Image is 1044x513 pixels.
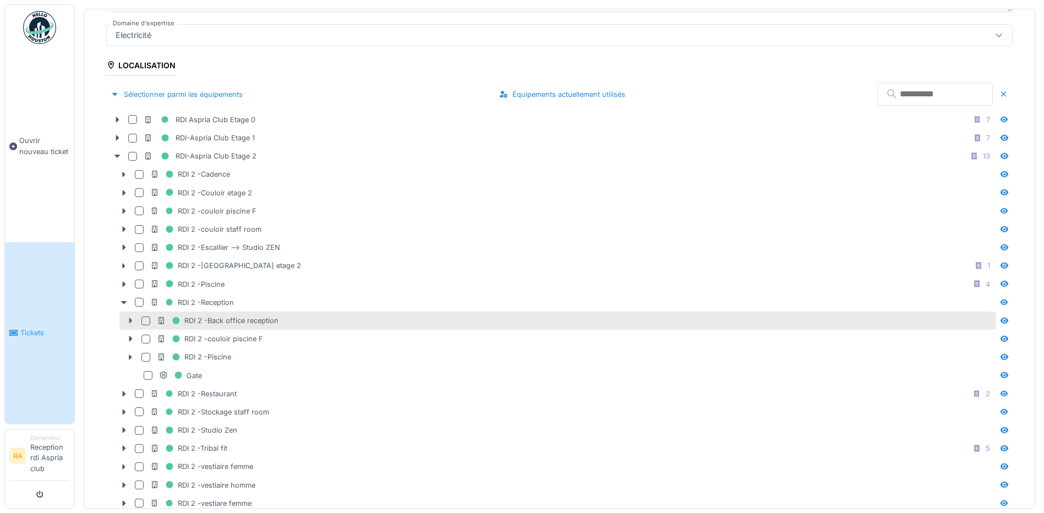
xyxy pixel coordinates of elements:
li: RA [9,447,26,464]
span: Ouvrir nouveau ticket [19,135,70,156]
div: RDI 2 -Piscine [150,277,225,291]
div: RDI 2 -couloir piscine F [157,332,263,346]
div: RDI 2 -Reception [150,296,234,309]
div: 4 [986,279,990,290]
div: 7 [986,114,990,125]
span: Tickets [20,328,70,338]
div: RDI 2 -Piscine [157,350,231,364]
div: RDI 2 -vestiaire homme [150,478,255,492]
div: RDI 2 -Couloir etage 2 [150,186,252,200]
div: RDI 2 -[GEOGRAPHIC_DATA] etage 2 [150,259,301,272]
a: Tickets [5,242,74,424]
div: RDI 2 -couloir piscine F [150,204,256,218]
div: RDI 2 -Restaurant [150,387,237,401]
div: RDI Aspria Club Etage 0 [144,113,255,127]
div: Sélectionner parmi les équipements [106,87,247,102]
div: Gate [159,369,202,383]
a: Ouvrir nouveau ticket [5,50,74,242]
div: RDI 2 -Cadence [150,167,230,181]
div: Electricité [111,29,156,41]
div: RDI 2 -couloir staff room [150,222,261,236]
div: Équipements actuellement utilisés [495,87,630,102]
a: RA DemandeurReception rdi Aspria club [9,434,70,481]
div: 1 [987,260,990,271]
div: RDI 2 -Tribal fit [150,441,227,455]
div: 2 [986,389,990,399]
div: 5 [986,443,990,454]
div: RDI 2 -Studio Zen [150,423,237,437]
div: RDI 2 -vestiare femme [150,496,252,510]
div: RDI 2 -Back office reception [157,314,278,328]
div: RDI-Aspria Club Etage 1 [144,131,255,145]
div: RDI-Aspria Club Etage 2 [144,149,256,163]
li: Reception rdi Aspria club [30,434,70,478]
div: 13 [983,151,990,161]
div: RDI 2 -Stockage staff room [150,405,269,419]
label: Domaine d'expertise [111,19,177,28]
div: RDI 2 -Escallier --> Studio ZEN [150,241,280,254]
div: RDI 2 -vestiaire femme [150,460,253,473]
div: Demandeur [30,434,70,442]
div: 7 [986,133,990,143]
div: Localisation [106,57,176,76]
img: Badge_color-CXgf-gQk.svg [23,11,56,44]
